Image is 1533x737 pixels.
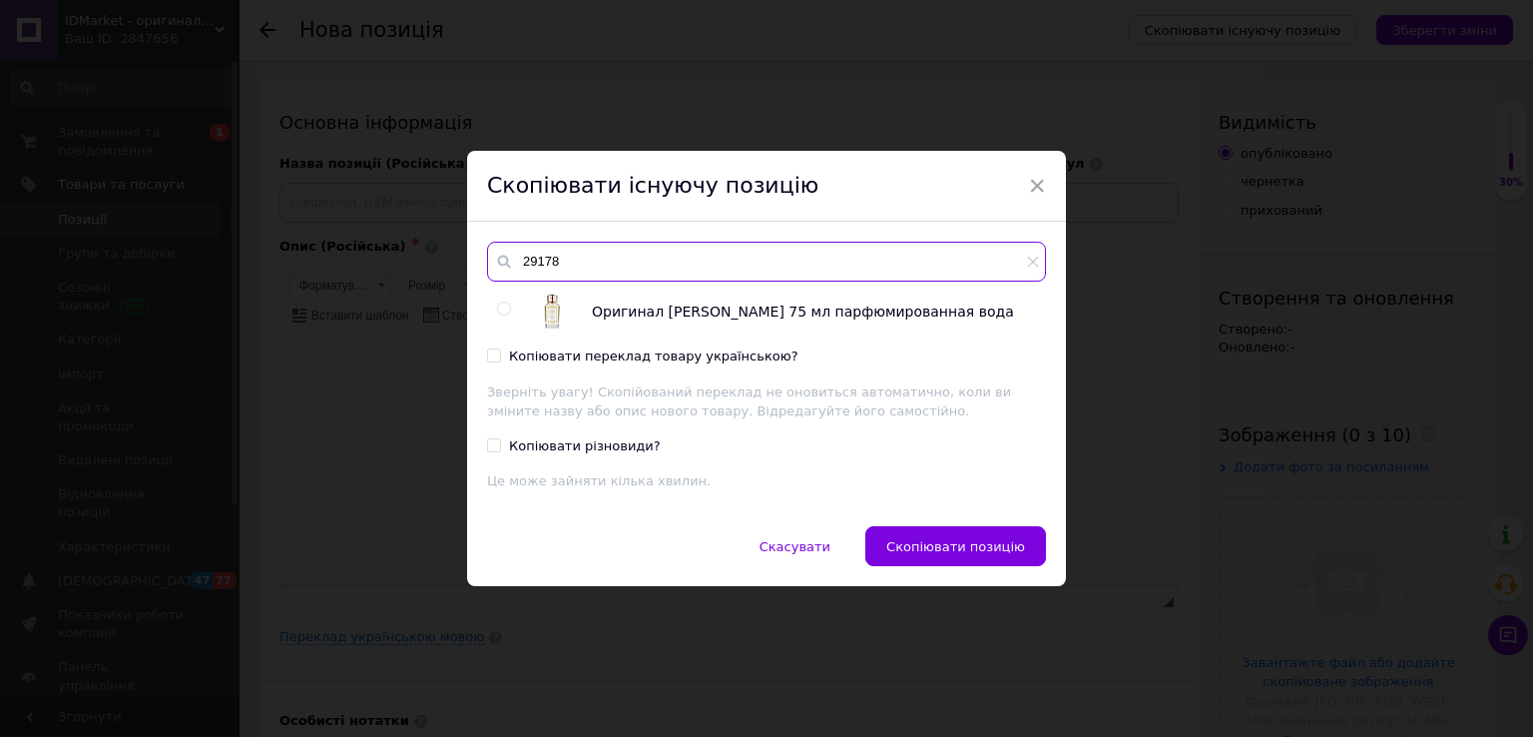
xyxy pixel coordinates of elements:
[592,304,1014,320] span: Оригинал [PERSON_NAME] 75 мл парфюмированная вода
[487,242,1046,282] input: Пошук за товарами та послугами
[739,526,851,566] button: Скасувати
[544,293,561,331] img: Оригинал ByBozo Habibi 75 мл парфюмированная вода
[487,384,1011,419] span: Зверніть увагу! Скопійований переклад не оновиться автоматично, коли ви зміните назву або опис но...
[760,539,830,554] span: Скасувати
[467,151,1066,223] div: Скопіювати існуючу позицію
[509,348,798,366] div: Копіювати переклад товару українською?
[865,526,1046,566] button: Скопіювати позицію
[509,437,661,455] div: Копіювати різновиди?
[886,539,1025,554] span: Скопіювати позицію
[1028,169,1046,203] span: ×
[487,473,711,488] span: Це може зайняти кілька хвилин.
